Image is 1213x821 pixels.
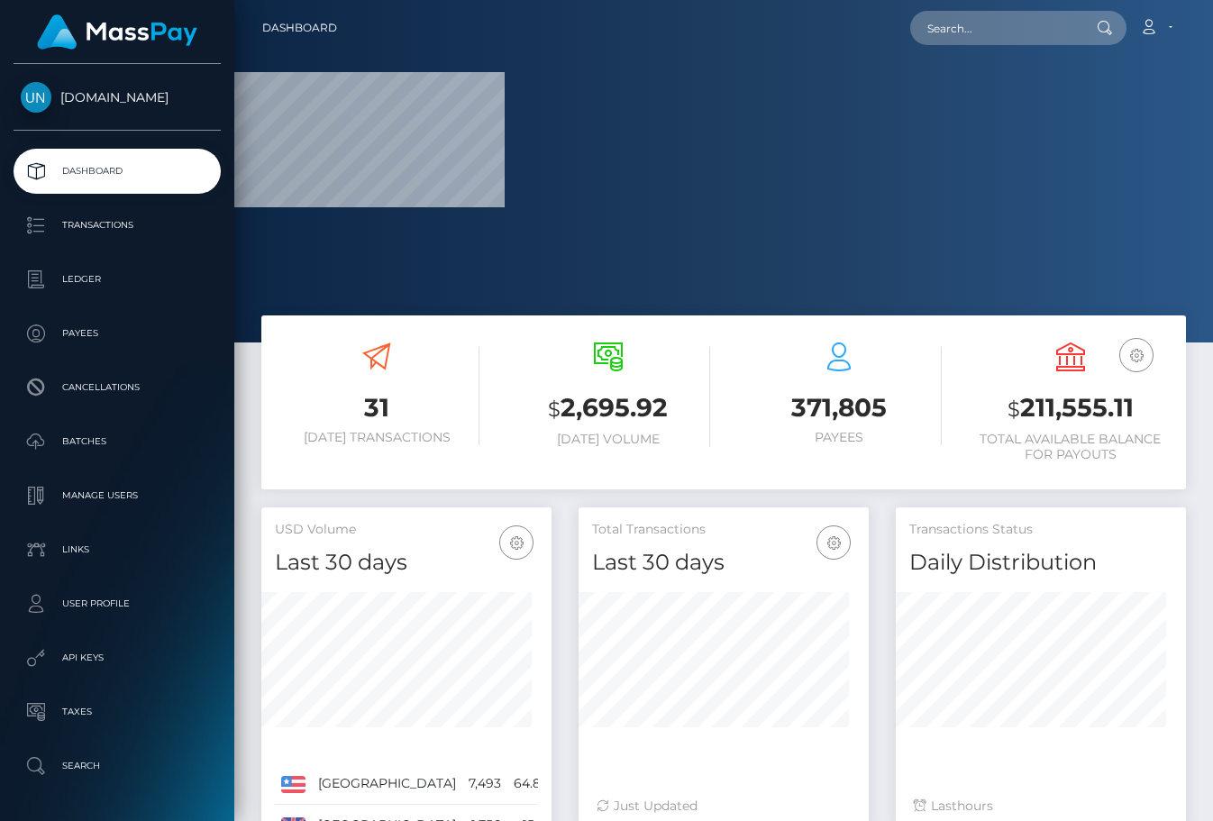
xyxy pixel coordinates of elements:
h4: Daily Distribution [909,547,1172,579]
h6: Payees [737,430,942,445]
input: Search... [910,11,1080,45]
a: Taxes [14,689,221,734]
p: Ledger [21,266,214,293]
p: Taxes [21,698,214,725]
h6: Total Available Balance for Payouts [969,432,1173,462]
p: Transactions [21,212,214,239]
a: Payees [14,311,221,356]
p: Payees [21,320,214,347]
a: User Profile [14,581,221,626]
h4: Last 30 days [275,547,538,579]
a: Search [14,743,221,789]
td: 64.89% [507,763,566,805]
p: Links [21,536,214,563]
p: User Profile [21,590,214,617]
div: Last hours [914,797,1168,816]
img: US.png [281,776,306,792]
a: API Keys [14,635,221,680]
h3: 31 [275,390,479,425]
a: Dashboard [262,9,337,47]
img: Unlockt.me [21,82,51,113]
p: Manage Users [21,482,214,509]
p: Search [21,753,214,780]
h3: 371,805 [737,390,942,425]
p: API Keys [21,644,214,671]
p: Dashboard [21,158,214,185]
small: $ [1008,397,1020,422]
img: MassPay Logo [37,14,197,50]
td: [GEOGRAPHIC_DATA] [312,763,462,805]
h3: 211,555.11 [969,390,1173,427]
a: Links [14,527,221,572]
a: Manage Users [14,473,221,518]
h3: 2,695.92 [506,390,711,427]
a: Dashboard [14,149,221,194]
h5: Transactions Status [909,521,1172,539]
p: Batches [21,428,214,455]
h6: [DATE] Volume [506,432,711,447]
span: [DOMAIN_NAME] [14,89,221,105]
div: Just Updated [597,797,851,816]
small: $ [548,397,561,422]
td: 7,493 [462,763,507,805]
h5: Total Transactions [592,521,855,539]
h6: [DATE] Transactions [275,430,479,445]
h5: USD Volume [275,521,538,539]
a: Cancellations [14,365,221,410]
p: Cancellations [21,374,214,401]
a: Ledger [14,257,221,302]
h4: Last 30 days [592,547,855,579]
a: Batches [14,419,221,464]
a: Transactions [14,203,221,248]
